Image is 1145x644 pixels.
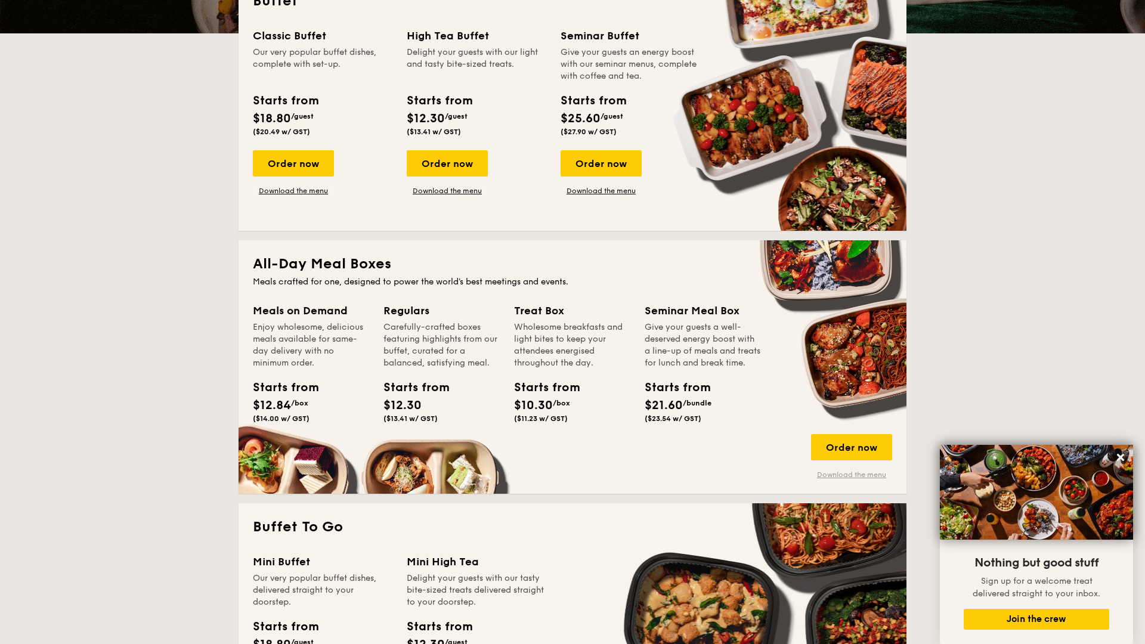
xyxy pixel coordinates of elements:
[645,302,761,319] div: Seminar Meal Box
[601,112,623,120] span: /guest
[253,255,892,274] h2: All-Day Meal Boxes
[1111,448,1130,467] button: Close
[253,112,291,126] span: $18.80
[561,150,642,177] div: Order now
[253,27,392,44] div: Classic Buffet
[253,398,291,413] span: $12.84
[407,572,546,608] div: Delight your guests with our tasty bite-sized treats delivered straight to your doorstep.
[253,186,334,196] a: Download the menu
[253,321,369,369] div: Enjoy wholesome, delicious meals available for same-day delivery with no minimum order.
[253,128,310,136] span: ($20.49 w/ GST)
[514,321,630,369] div: Wholesome breakfasts and light bites to keep your attendees energised throughout the day.
[940,445,1133,540] img: DSC07876-Edit02-Large.jpeg
[514,302,630,319] div: Treat Box
[407,27,546,44] div: High Tea Buffet
[561,92,626,110] div: Starts from
[407,553,546,570] div: Mini High Tea
[253,414,310,423] span: ($14.00 w/ GST)
[253,150,334,177] div: Order now
[561,27,700,44] div: Seminar Buffet
[407,186,488,196] a: Download the menu
[645,379,698,397] div: Starts from
[645,414,701,423] span: ($23.54 w/ GST)
[253,379,307,397] div: Starts from
[383,414,438,423] span: ($13.41 w/ GST)
[407,128,461,136] span: ($13.41 w/ GST)
[383,398,422,413] span: $12.30
[253,618,318,636] div: Starts from
[291,112,314,120] span: /guest
[253,572,392,608] div: Our very popular buffet dishes, delivered straight to your doorstep.
[561,112,601,126] span: $25.60
[253,518,892,537] h2: Buffet To Go
[811,470,892,479] a: Download the menu
[253,276,892,288] div: Meals crafted for one, designed to power the world's best meetings and events.
[383,321,500,369] div: Carefully-crafted boxes featuring highlights from our buffet, curated for a balanced, satisfying ...
[383,379,437,397] div: Starts from
[553,399,570,407] span: /box
[973,576,1100,599] span: Sign up for a welcome treat delivered straight to your inbox.
[291,399,308,407] span: /box
[407,150,488,177] div: Order now
[445,112,468,120] span: /guest
[683,399,711,407] span: /bundle
[811,434,892,460] div: Order now
[964,609,1109,630] button: Join the crew
[561,128,617,136] span: ($27.90 w/ GST)
[253,92,318,110] div: Starts from
[645,321,761,369] div: Give your guests a well-deserved energy boost with a line-up of meals and treats for lunch and br...
[407,92,472,110] div: Starts from
[514,398,553,413] span: $10.30
[974,556,1098,570] span: Nothing but good stuff
[407,47,546,82] div: Delight your guests with our light and tasty bite-sized treats.
[407,618,472,636] div: Starts from
[253,47,392,82] div: Our very popular buffet dishes, complete with set-up.
[514,379,568,397] div: Starts from
[407,112,445,126] span: $12.30
[253,302,369,319] div: Meals on Demand
[561,47,700,82] div: Give your guests an energy boost with our seminar menus, complete with coffee and tea.
[253,553,392,570] div: Mini Buffet
[383,302,500,319] div: Regulars
[561,186,642,196] a: Download the menu
[514,414,568,423] span: ($11.23 w/ GST)
[645,398,683,413] span: $21.60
